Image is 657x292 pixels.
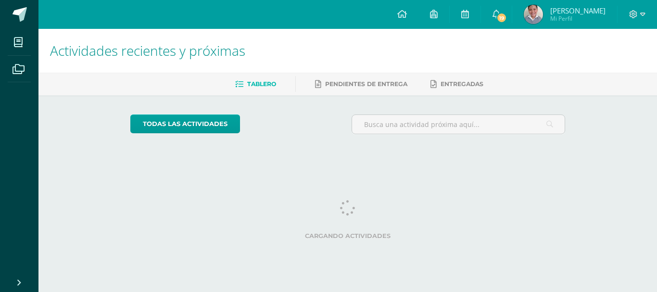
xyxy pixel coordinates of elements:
label: Cargando actividades [130,232,566,240]
span: Tablero [247,80,276,88]
input: Busca una actividad próxima aquí... [352,115,565,134]
a: Entregadas [430,76,483,92]
a: Tablero [235,76,276,92]
span: 19 [496,13,507,23]
img: faf2193ef509455258c1fbdfb5ec9a36.png [524,5,543,24]
span: [PERSON_NAME] [550,6,606,15]
a: todas las Actividades [130,114,240,133]
span: Mi Perfil [550,14,606,23]
span: Pendientes de entrega [325,80,407,88]
span: Entregadas [441,80,483,88]
span: Actividades recientes y próximas [50,41,245,60]
a: Pendientes de entrega [315,76,407,92]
